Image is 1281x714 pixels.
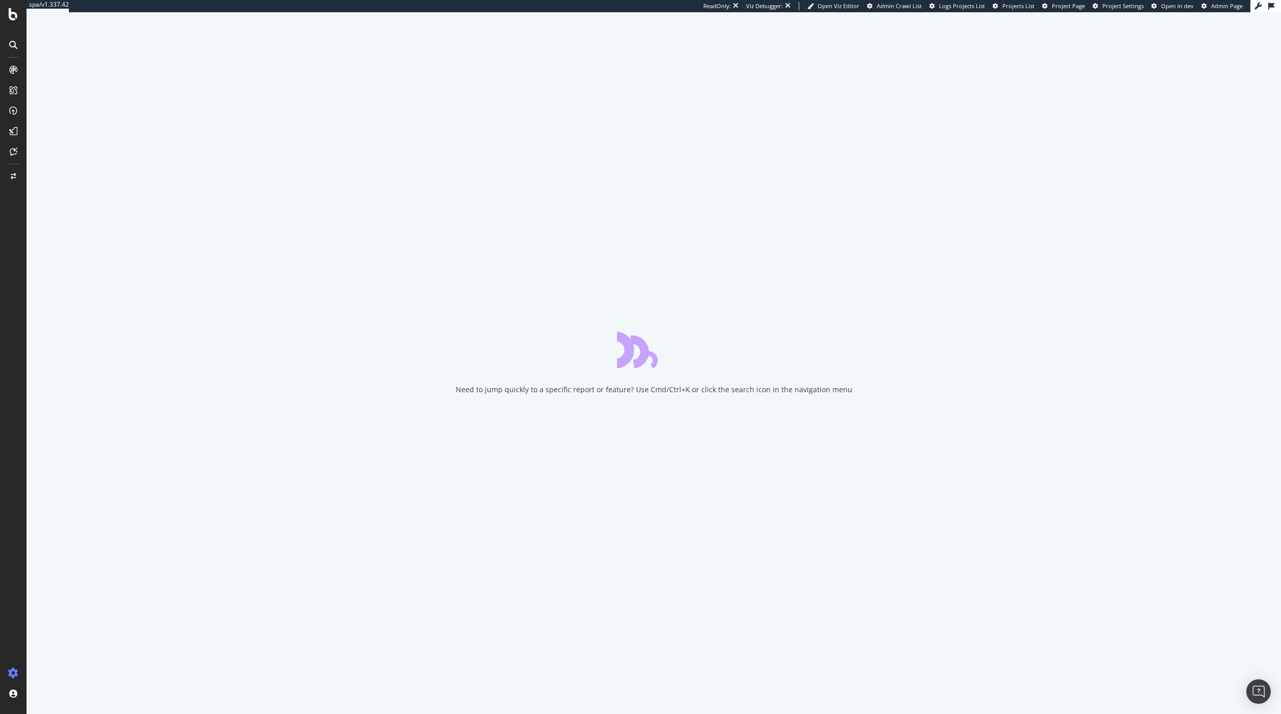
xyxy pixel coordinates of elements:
div: Open Intercom Messenger [1246,679,1271,704]
a: Open Viz Editor [807,2,859,10]
span: Admin Page [1211,2,1243,10]
a: Admin Crawl List [867,2,922,10]
a: Projects List [993,2,1034,10]
div: animation [617,331,691,368]
a: Admin Page [1201,2,1243,10]
a: Logs Projects List [929,2,985,10]
a: Open in dev [1151,2,1194,10]
a: Project Page [1042,2,1085,10]
div: Viz Debugger: [746,2,783,10]
span: Open in dev [1161,2,1194,10]
span: Projects List [1002,2,1034,10]
span: Open Viz Editor [818,2,859,10]
span: Admin Crawl List [877,2,922,10]
div: ReadOnly: [703,2,731,10]
div: Need to jump quickly to a specific report or feature? Use Cmd/Ctrl+K or click the search icon in ... [456,385,852,395]
span: Project Page [1052,2,1085,10]
span: Logs Projects List [939,2,985,10]
span: Project Settings [1102,2,1144,10]
a: Project Settings [1093,2,1144,10]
